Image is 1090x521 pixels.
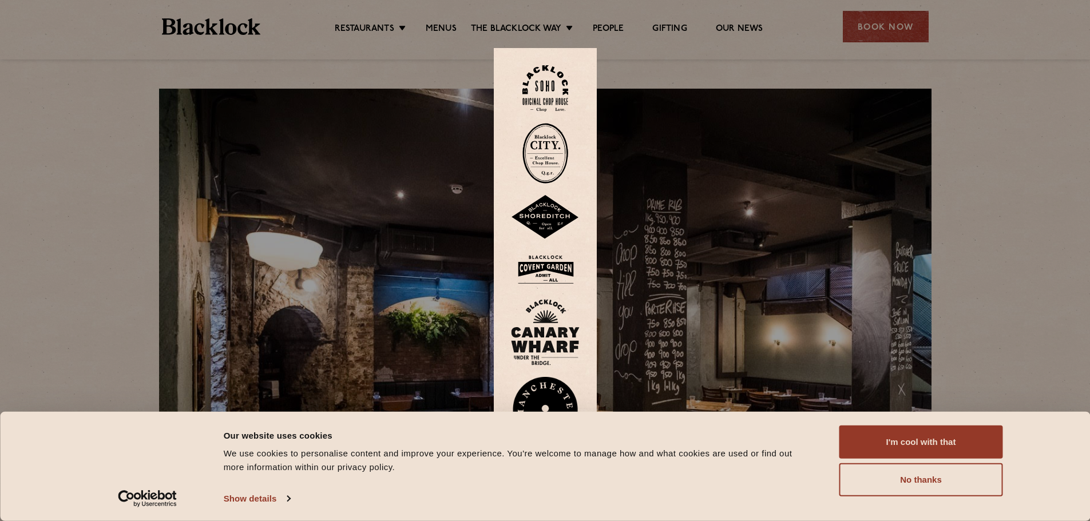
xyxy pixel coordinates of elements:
[522,65,568,112] img: Soho-stamp-default.svg
[511,377,580,456] img: BL_Manchester_Logo-bleed.png
[224,490,290,507] a: Show details
[511,299,580,365] img: BL_CW_Logo_Website.svg
[97,490,197,507] a: Usercentrics Cookiebot - opens in a new window
[224,428,814,442] div: Our website uses cookies
[839,463,1003,496] button: No thanks
[839,425,1003,459] button: I'm cool with that
[511,251,580,288] img: BLA_1470_CoventGarden_Website_Solid.svg
[511,195,580,240] img: Shoreditch-stamp-v2-default.svg
[522,123,568,184] img: City-stamp-default.svg
[224,447,814,474] div: We use cookies to personalise content and improve your experience. You're welcome to manage how a...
